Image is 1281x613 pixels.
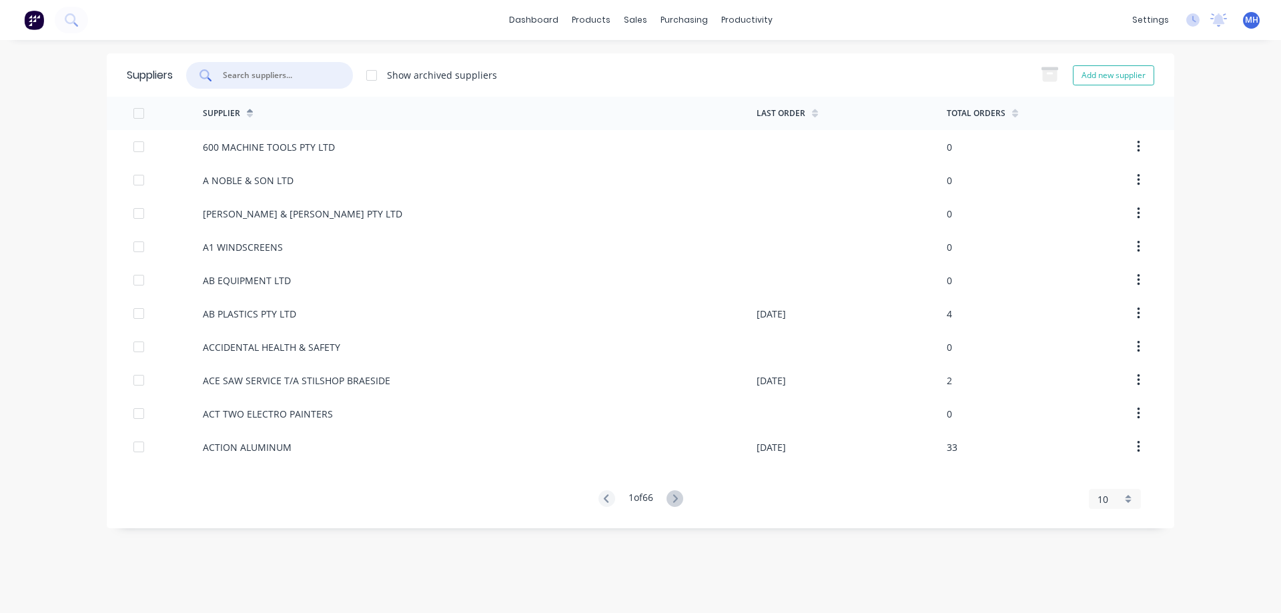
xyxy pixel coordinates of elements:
div: Suppliers [127,67,173,83]
div: 33 [947,440,957,454]
div: settings [1126,10,1176,30]
div: AB EQUIPMENT LTD [203,273,291,287]
div: [DATE] [757,307,786,321]
div: 0 [947,240,952,254]
div: 0 [947,273,952,287]
span: 10 [1098,492,1108,506]
div: 0 [947,340,952,354]
div: Show archived suppliers [387,68,497,82]
div: ACCIDENTAL HEALTH & SAFETY [203,340,340,354]
div: 0 [947,207,952,221]
div: products [565,10,617,30]
div: Supplier [203,107,240,119]
div: 0 [947,173,952,187]
a: dashboard [502,10,565,30]
img: Factory [24,10,44,30]
div: 2 [947,374,952,388]
div: ACTION ALUMINUM [203,440,292,454]
div: [PERSON_NAME] & [PERSON_NAME] PTY LTD [203,207,402,221]
div: sales [617,10,654,30]
div: 0 [947,407,952,421]
div: [DATE] [757,374,786,388]
input: Search suppliers... [222,69,332,82]
div: A1 WINDSCREENS [203,240,283,254]
span: MH [1245,14,1258,26]
div: 1 of 66 [628,490,653,508]
div: ACT TWO ELECTRO PAINTERS [203,407,333,421]
div: productivity [715,10,779,30]
div: 0 [947,140,952,154]
div: A NOBLE & SON LTD [203,173,294,187]
div: purchasing [654,10,715,30]
div: AB PLASTICS PTY LTD [203,307,296,321]
button: Add new supplier [1073,65,1154,85]
div: ACE SAW SERVICE T/A STILSHOP BRAESIDE [203,374,390,388]
div: Total Orders [947,107,1005,119]
div: 4 [947,307,952,321]
div: [DATE] [757,440,786,454]
div: Last Order [757,107,805,119]
div: 600 MACHINE TOOLS PTY LTD [203,140,335,154]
